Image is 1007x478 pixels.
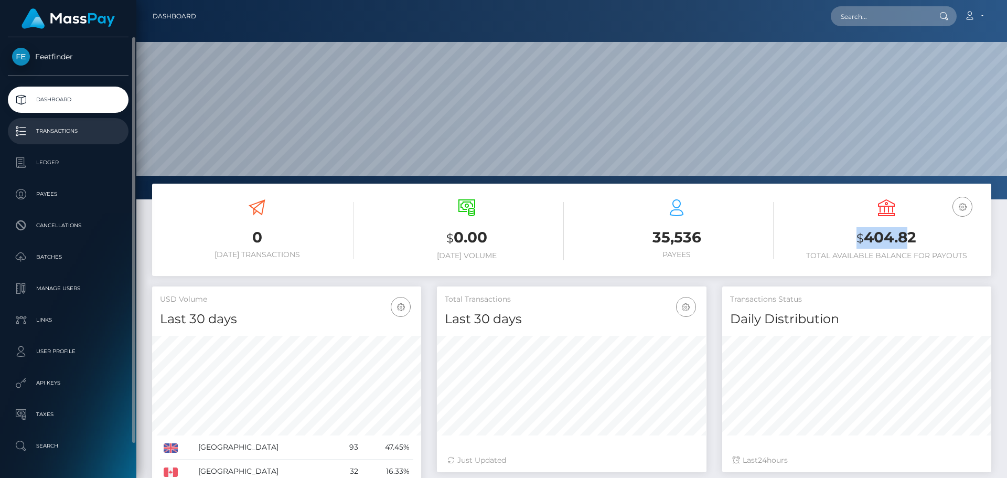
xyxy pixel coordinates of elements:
[8,150,128,176] a: Ledger
[370,251,564,260] h6: [DATE] Volume
[164,468,178,477] img: CA.png
[580,250,774,259] h6: Payees
[447,455,695,466] div: Just Updated
[446,231,454,246] small: $
[12,312,124,328] p: Links
[730,310,983,328] h4: Daily Distribution
[789,227,983,249] h3: 404.82
[370,227,564,249] h3: 0.00
[8,338,128,365] a: User Profile
[8,118,128,144] a: Transactions
[8,244,128,270] a: Batches
[8,401,128,428] a: Taxes
[8,52,128,61] span: Feetfinder
[12,48,30,66] img: Feetfinder
[445,310,698,328] h4: Last 30 days
[730,294,983,305] h5: Transactions Status
[12,375,124,391] p: API Keys
[733,455,981,466] div: Last hours
[8,213,128,239] a: Cancellations
[8,433,128,459] a: Search
[195,435,336,460] td: [GEOGRAPHIC_DATA]
[336,435,362,460] td: 93
[8,307,128,333] a: Links
[12,249,124,265] p: Batches
[12,123,124,139] p: Transactions
[160,250,354,259] h6: [DATE] Transactions
[160,310,413,328] h4: Last 30 days
[445,294,698,305] h5: Total Transactions
[8,275,128,302] a: Manage Users
[160,294,413,305] h5: USD Volume
[8,370,128,396] a: API Keys
[12,92,124,108] p: Dashboard
[8,87,128,113] a: Dashboard
[12,186,124,202] p: Payees
[12,155,124,171] p: Ledger
[160,227,354,248] h3: 0
[12,344,124,359] p: User Profile
[22,8,115,29] img: MassPay Logo
[12,438,124,454] p: Search
[831,6,929,26] input: Search...
[362,435,413,460] td: 47.45%
[12,281,124,296] p: Manage Users
[789,251,983,260] h6: Total Available Balance for Payouts
[164,443,178,453] img: GB.png
[12,218,124,233] p: Cancellations
[580,227,774,248] h3: 35,536
[153,5,196,27] a: Dashboard
[758,455,767,465] span: 24
[856,231,864,246] small: $
[8,181,128,207] a: Payees
[12,407,124,422] p: Taxes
